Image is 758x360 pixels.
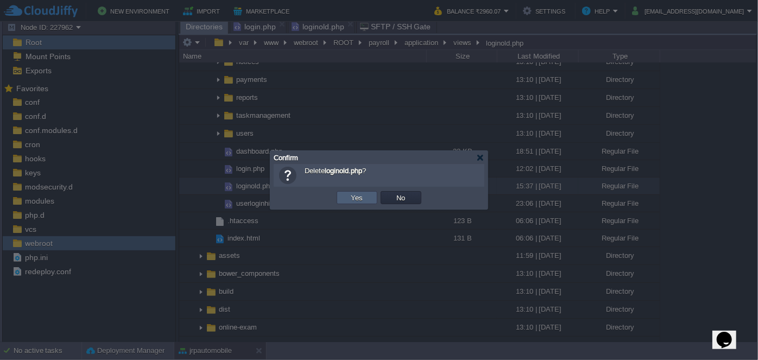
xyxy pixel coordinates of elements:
[394,193,409,203] button: No
[348,193,367,203] button: Yes
[325,167,362,175] b: loginold.php
[274,154,298,162] span: Confirm
[712,317,747,349] iframe: chat widget
[305,167,366,175] span: Delete ?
